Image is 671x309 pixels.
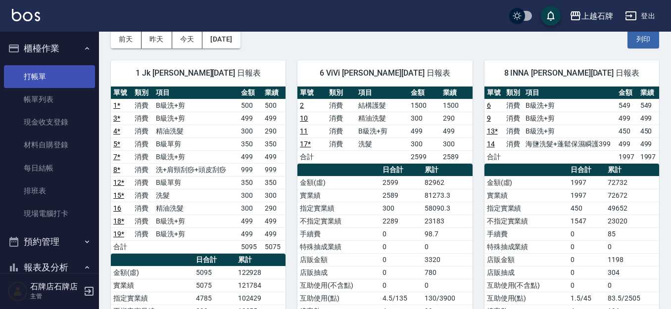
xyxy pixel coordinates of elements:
td: 2599 [408,150,440,163]
td: B級單剪 [153,137,239,150]
td: 消費 [132,99,153,112]
th: 累計 [236,254,286,266]
td: 450 [638,125,659,137]
div: 上越石牌 [581,10,613,22]
td: 0 [605,279,659,292]
td: 3320 [422,253,473,266]
td: 499 [262,112,286,125]
td: 合計 [111,240,132,253]
td: 499 [408,125,440,137]
td: 5095 [239,240,262,253]
td: 實業績 [111,279,193,292]
a: 每日結帳 [4,157,95,179]
th: 項目 [153,87,239,99]
table: a dense table [484,87,659,164]
td: 指定實業績 [484,202,569,215]
td: 81273.3 [422,189,473,202]
td: B級洗+剪 [523,125,616,137]
span: 8 INNA [PERSON_NAME][DATE] 日報表 [496,68,647,78]
th: 累計 [605,164,659,177]
td: 499 [239,150,262,163]
td: 消費 [504,125,523,137]
td: 85 [605,227,659,240]
td: 洗髮 [153,189,239,202]
td: 130/3900 [422,292,473,305]
a: 帳單列表 [4,88,95,111]
td: 5075 [193,279,236,292]
td: 300 [408,112,440,125]
th: 業績 [638,87,659,99]
td: B級單剪 [153,176,239,189]
td: 499 [616,137,637,150]
td: 精油洗髮 [153,125,239,137]
td: 互助使用(不含點) [297,279,380,292]
p: 主管 [30,292,81,301]
button: 登出 [621,7,659,25]
td: 0 [380,227,422,240]
th: 單號 [484,87,504,99]
a: 9 [487,114,491,122]
td: 消費 [132,112,153,125]
th: 類別 [327,87,356,99]
td: 消費 [132,227,153,240]
td: 指定實業績 [297,202,380,215]
td: 消費 [327,99,356,112]
td: 300 [239,202,262,215]
td: 2289 [380,215,422,227]
th: 累計 [422,164,473,177]
td: 5095 [193,266,236,279]
td: 0 [380,279,422,292]
button: 今天 [172,30,203,48]
td: B級洗+剪 [523,99,616,112]
td: 2599 [380,176,422,189]
td: 洗髮 [356,137,408,150]
th: 日合計 [380,164,422,177]
td: 0 [422,279,473,292]
td: 精油洗髮 [153,202,239,215]
button: 櫃檯作業 [4,36,95,61]
a: 現金收支登錄 [4,111,95,133]
td: B級洗+剪 [356,125,408,137]
img: Logo [12,9,40,21]
button: 前天 [111,30,142,48]
td: 精油洗髮 [356,112,408,125]
td: 消費 [132,150,153,163]
th: 類別 [132,87,153,99]
td: 互助使用(點) [297,292,380,305]
td: 300 [239,189,262,202]
td: 300 [380,202,422,215]
td: 72732 [605,176,659,189]
th: 金額 [239,87,262,99]
td: 0 [568,266,605,279]
td: 499 [262,150,286,163]
td: 72672 [605,189,659,202]
td: 499 [440,125,473,137]
td: 消費 [327,112,356,125]
td: 特殊抽成業績 [484,240,569,253]
th: 項目 [356,87,408,99]
td: 290 [262,202,286,215]
td: 122928 [236,266,286,279]
td: 互助使用(點) [484,292,569,305]
th: 單號 [111,87,132,99]
td: 1500 [440,99,473,112]
td: 499 [239,112,262,125]
td: 2589 [440,150,473,163]
td: 0 [380,253,422,266]
td: 5075 [262,240,286,253]
td: 121784 [236,279,286,292]
td: 499 [638,137,659,150]
th: 業績 [262,87,286,99]
td: 102429 [236,292,286,305]
td: 消費 [132,163,153,176]
th: 金額 [616,87,637,99]
td: 消費 [132,125,153,137]
td: 499 [616,112,637,125]
td: 0 [568,227,605,240]
td: 499 [262,215,286,227]
td: 1547 [568,215,605,227]
a: 排班表 [4,179,95,202]
td: 549 [638,99,659,112]
td: 實業績 [297,189,380,202]
td: 290 [262,125,286,137]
